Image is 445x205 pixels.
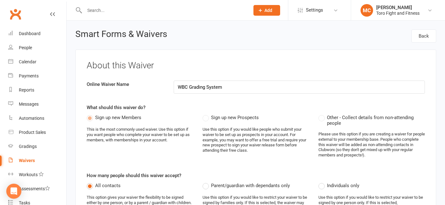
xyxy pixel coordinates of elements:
[19,45,32,50] div: People
[361,4,373,17] div: MC
[327,182,359,188] span: Individuals only
[376,10,420,16] div: Toro Fight and Fitness
[19,73,39,78] div: Payments
[306,3,323,17] span: Settings
[8,55,66,69] a: Calendar
[8,154,66,168] a: Waivers
[19,116,44,121] div: Automations
[19,172,38,177] div: Workouts
[8,6,23,22] a: Clubworx
[203,127,309,153] div: Use this option if you would like people who submit your waiver to be set up as prospects in your...
[82,81,169,88] label: Online Waiver Name
[19,87,34,92] div: Reports
[327,114,425,126] span: Other - Collect details from non-attending people
[8,168,66,182] a: Workouts
[8,97,66,111] a: Messages
[8,41,66,55] a: People
[19,130,46,135] div: Product Sales
[87,61,425,71] h3: About this Waiver
[8,69,66,83] a: Payments
[8,125,66,139] a: Product Sales
[19,31,41,36] div: Dashboard
[19,158,35,163] div: Waivers
[19,102,39,107] div: Messages
[87,172,181,179] label: How many people should this waiver accept?
[95,182,121,188] span: All contacts
[211,182,290,188] span: Parent/guardian with dependants only
[318,132,425,158] div: Please use this option if you are creating a waiver for people external to your membership base. ...
[8,111,66,125] a: Automations
[8,27,66,41] a: Dashboard
[264,8,272,13] span: Add
[411,29,436,43] a: Back
[376,5,420,10] div: [PERSON_NAME]
[8,83,66,97] a: Reports
[19,59,36,64] div: Calendar
[253,5,280,16] button: Add
[83,6,245,15] input: Search...
[75,29,167,41] h2: Smart Forms & Waivers
[19,186,50,191] div: Assessments
[8,182,66,196] a: Assessments
[6,184,21,199] div: Open Intercom Messenger
[87,104,145,111] label: What should this waiver do?
[19,144,37,149] div: Gradings
[95,114,141,120] span: Sign up new Members
[87,127,193,143] div: This is the most commonly used waiver. Use this option if you want people who complete your waive...
[211,114,259,120] span: Sign up new Prospects
[8,139,66,154] a: Gradings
